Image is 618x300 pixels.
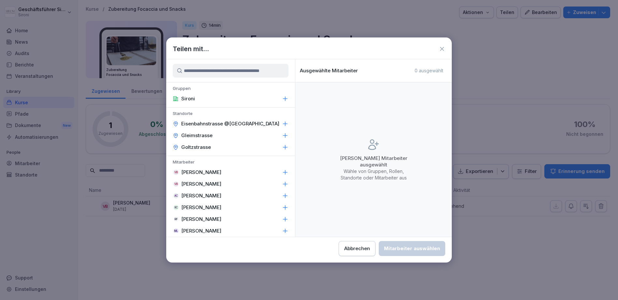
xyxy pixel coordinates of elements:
div: ML [173,228,179,234]
div: AC [173,193,179,198]
p: [PERSON_NAME] [181,204,221,211]
p: [PERSON_NAME] [181,228,221,234]
p: 0 ausgewählt [415,68,443,74]
div: RC [173,205,179,210]
div: VB [173,170,179,175]
h1: Teilen mit... [173,44,209,54]
p: Ausgewählte Mitarbeiter [300,68,358,74]
p: Gleimstrasse [181,132,213,139]
p: Gruppen [166,86,295,93]
p: Sironi [181,95,195,102]
p: [PERSON_NAME] [181,193,221,199]
div: VB [173,181,179,187]
p: Mitarbeiter [166,159,295,166]
div: Abbrechen [344,245,370,252]
p: Goltzstrasse [181,144,211,150]
button: Abbrechen [339,241,375,256]
div: RF [173,217,179,222]
button: Mitarbeiter auswählen [379,241,445,256]
p: Wähle von Gruppen, Rollen, Standorte oder Mitarbeiter aus [334,168,413,181]
p: [PERSON_NAME] [181,216,221,222]
p: Standorte [166,111,295,118]
p: [PERSON_NAME] [181,169,221,176]
div: Mitarbeiter auswählen [384,245,440,252]
p: Eisenbahnstrasse @[GEOGRAPHIC_DATA] [181,121,279,127]
p: [PERSON_NAME] [181,181,221,187]
p: [PERSON_NAME] Mitarbeiter ausgewählt [334,155,413,168]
